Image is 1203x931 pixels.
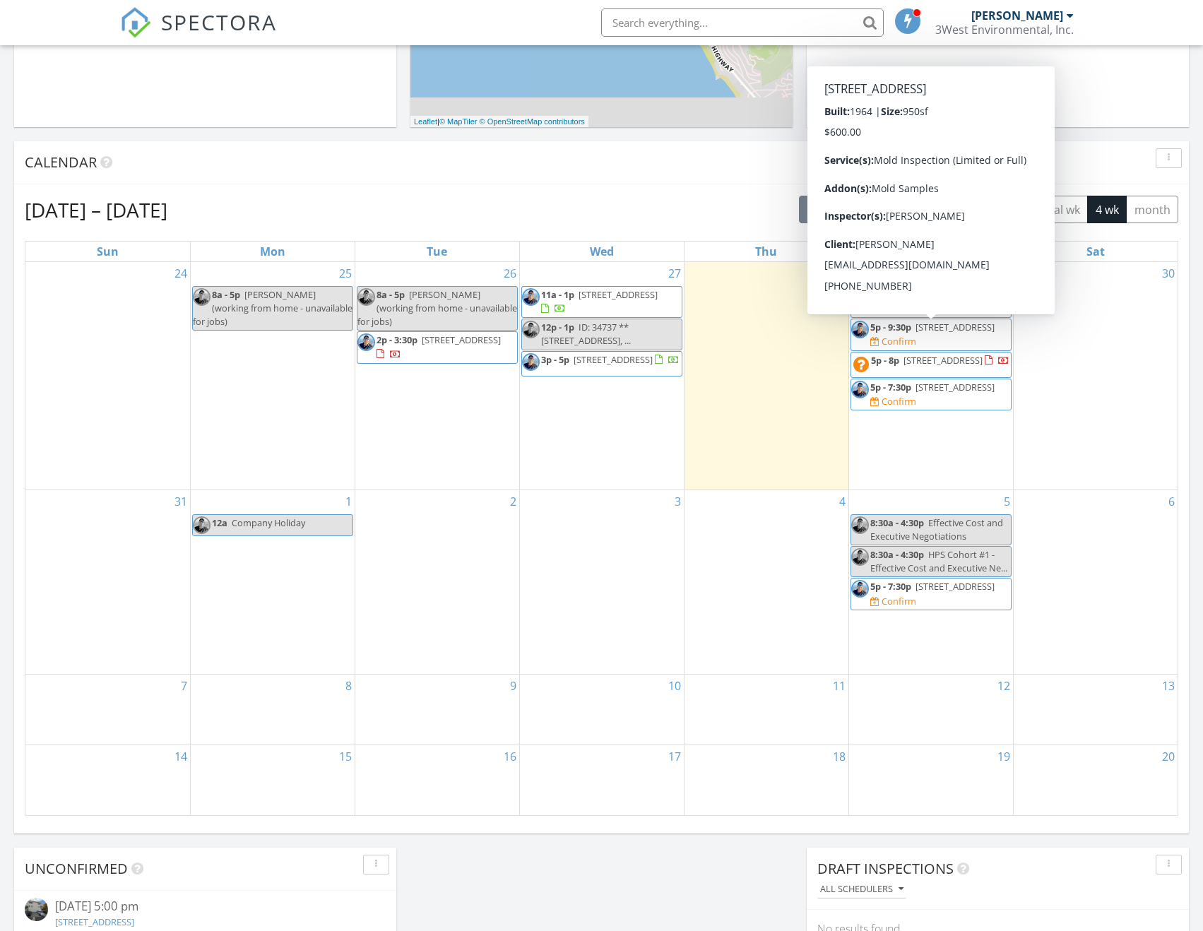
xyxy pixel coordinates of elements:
[522,321,540,338] img: profile.jpg
[377,288,405,301] span: 8a - 5p
[995,262,1013,285] a: Go to August 29, 2025
[1159,262,1178,285] a: Go to August 30, 2025
[995,675,1013,697] a: Go to September 12, 2025
[851,321,869,338] img: profile.jpg
[870,548,1007,574] span: HPS Cohort #1 - Effective Cost and Executive Ne...
[871,354,899,367] span: 5p - 8p
[541,353,569,366] span: 3p - 5p
[212,516,227,529] span: 12a
[410,116,588,128] div: |
[882,396,916,407] div: Confirm
[848,675,1013,745] td: Go to September 12, 2025
[870,321,995,333] a: 5p - 9:30p [STREET_ADDRESS]
[870,381,911,393] span: 5p - 7:30p
[851,548,869,566] img: profile.jpg
[1013,490,1178,675] td: Go to September 6, 2025
[519,675,684,745] td: Go to September 10, 2025
[541,321,574,333] span: 12p - 1p
[94,242,122,261] a: Sunday
[25,898,48,921] img: streetview
[920,242,941,261] a: Friday
[870,580,911,593] span: 5p - 7:30p
[891,195,925,224] button: Next
[851,319,1012,350] a: 5p - 9:30p [STREET_ADDRESS] Confirm
[541,353,680,366] a: 3p - 5p [STREET_ADDRESS]
[414,117,437,126] a: Leaflet
[665,675,684,697] a: Go to September 10, 2025
[915,580,995,593] span: [STREET_ADDRESS]
[193,288,352,328] span: [PERSON_NAME] (working from home - unavailable for jobs)
[817,859,954,878] span: Draft Inspections
[480,117,585,126] a: © OpenStreetMap contributors
[870,288,959,314] span: 10 Salermo, [GEOGRAPHIC_DATA]
[190,262,355,490] td: Go to August 25, 2025
[178,675,190,697] a: Go to September 7, 2025
[541,288,658,314] a: 11a - 1p [STREET_ADDRESS]
[1087,196,1127,223] button: 4 wk
[1166,490,1178,513] a: Go to September 6, 2025
[355,262,519,490] td: Go to August 26, 2025
[859,195,892,224] button: Previous
[665,745,684,768] a: Go to September 17, 2025
[522,288,540,306] img: profile.jpg
[830,675,848,697] a: Go to September 11, 2025
[1084,242,1108,261] a: Saturday
[932,196,964,223] button: list
[541,288,574,301] span: 11a - 1p
[870,381,995,393] a: 5p - 7:30p [STREET_ADDRESS]
[377,333,501,360] a: 2p - 3:30p [STREET_ADDRESS]
[848,490,1013,675] td: Go to September 5, 2025
[799,196,851,223] button: [DATE]
[915,381,995,393] span: [STREET_ADDRESS]
[521,286,682,318] a: 11a - 1p [STREET_ADDRESS]
[964,196,999,223] button: day
[935,23,1074,37] div: 3West Environmental, Inc.
[587,242,617,261] a: Wednesday
[161,7,277,37] span: SPECTORA
[672,490,684,513] a: Go to September 3, 2025
[172,745,190,768] a: Go to September 14, 2025
[424,242,450,261] a: Tuesday
[903,354,983,367] span: [STREET_ADDRESS]
[684,675,848,745] td: Go to September 11, 2025
[355,490,519,675] td: Go to September 2, 2025
[870,595,916,608] a: Confirm
[851,580,869,598] img: profile.jpg
[851,379,1012,410] a: 5p - 7:30p [STREET_ADDRESS] Confirm
[851,352,1012,379] a: 5p - 8p [STREET_ADDRESS]
[501,262,519,285] a: Go to August 26, 2025
[684,262,848,490] td: Go to August 28, 2025
[870,548,924,561] span: 8:30a - 4:30p
[851,286,1012,318] a: 10a - 2p 10 Salermo, [GEOGRAPHIC_DATA]
[848,262,1013,490] td: Go to August 29, 2025
[882,595,916,607] div: Confirm
[1013,745,1178,815] td: Go to September 20, 2025
[1041,196,1089,223] button: cal wk
[120,7,151,38] img: The Best Home Inspection Software - Spectora
[507,675,519,697] a: Go to September 9, 2025
[357,331,518,363] a: 2p - 3:30p [STREET_ADDRESS]
[521,351,682,376] a: 3p - 5p [STREET_ADDRESS]
[193,516,211,534] img: profile.jpg
[25,490,190,675] td: Go to August 31, 2025
[343,675,355,697] a: Go to September 8, 2025
[357,288,517,328] span: [PERSON_NAME] (working from home - unavailable for jobs)
[172,262,190,285] a: Go to August 24, 2025
[998,196,1041,223] button: week
[752,242,780,261] a: Thursday
[439,117,478,126] a: © MapTiler
[601,8,884,37] input: Search everything...
[871,354,1009,367] a: 5p - 8p [STREET_ADDRESS]
[25,859,128,878] span: Unconfirmed
[870,580,995,593] a: 5p - 7:30p [STREET_ADDRESS]
[870,335,916,348] a: Confirm
[1013,262,1178,490] td: Go to August 30, 2025
[25,675,190,745] td: Go to September 7, 2025
[522,353,540,371] img: profile.jpg
[848,745,1013,815] td: Go to September 19, 2025
[357,288,375,306] img: profile.jpg
[870,516,1003,542] span: Effective Cost and Executive Negotiations
[836,490,848,513] a: Go to September 4, 2025
[1001,490,1013,513] a: Go to September 5, 2025
[190,490,355,675] td: Go to September 1, 2025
